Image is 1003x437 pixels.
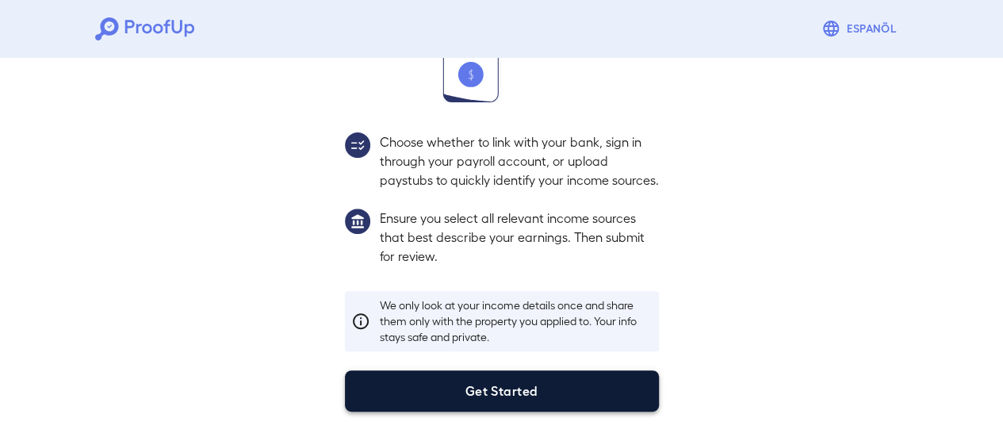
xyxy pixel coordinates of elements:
[380,297,653,345] p: We only look at your income details once and share them only with the property you applied to. Yo...
[345,209,370,234] img: group1.svg
[380,132,659,190] p: Choose whether to link with your bank, sign in through your payroll account, or upload paystubs t...
[345,132,370,158] img: group2.svg
[815,13,908,44] button: Espanõl
[380,209,659,266] p: Ensure you select all relevant income sources that best describe your earnings. Then submit for r...
[345,370,659,412] button: Get Started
